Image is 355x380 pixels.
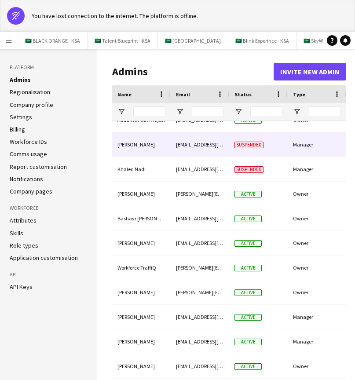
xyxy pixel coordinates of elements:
div: Manager [288,157,346,181]
h3: API [10,270,87,278]
button: 🇸🇦 Blink Experince - KSA [228,32,296,49]
button: Open Filter Menu [234,108,242,116]
div: Manager [288,305,346,329]
a: API Keys [10,283,33,291]
div: Bashayr [PERSON_NAME] [112,206,171,230]
div: [PERSON_NAME][EMAIL_ADDRESS][PERSON_NAME][DOMAIN_NAME] [171,182,229,206]
div: [PERSON_NAME][EMAIL_ADDRESS][PERSON_NAME][DOMAIN_NAME] [171,256,229,280]
div: Khaled Nadi [112,157,171,181]
h3: Workforce [10,204,87,212]
a: Attributes [10,216,37,224]
span: Suspended [234,166,264,173]
button: 🇸🇦 BLACK ORANGE - KSA [18,32,88,49]
span: Email [176,91,190,98]
div: Workforce TraffiQ [112,256,171,280]
h3: Platform [10,63,87,71]
a: Application customisation [10,254,78,262]
button: 🇸🇦 Talent Blueprint - KSA [88,32,158,49]
div: Owner [288,280,346,304]
span: Active [234,314,262,321]
button: Open Filter Menu [293,108,301,116]
div: [PERSON_NAME] [112,329,171,354]
div: [PERSON_NAME] [112,182,171,206]
button: 🇸🇦 [GEOGRAPHIC_DATA] [158,32,228,49]
a: Skills [10,229,23,237]
div: Owner [288,354,346,378]
div: [EMAIL_ADDRESS][DOMAIN_NAME] [171,231,229,255]
a: Company profile [10,101,53,109]
div: [PERSON_NAME] [112,305,171,329]
div: Owner [288,231,346,255]
a: Settings [10,113,32,121]
div: Manager [288,329,346,354]
input: Type Filter Input [309,106,341,117]
div: [PERSON_NAME] [112,132,171,157]
a: Admins [10,76,31,84]
a: Workforce IDs [10,138,47,146]
span: Suspended [234,142,264,148]
span: Type [293,91,305,98]
div: Manager [288,132,346,157]
span: Active [234,265,262,271]
div: [EMAIL_ADDRESS][DOMAIN_NAME] [171,157,229,181]
h1: Admins [112,65,274,78]
span: Name [117,91,132,98]
button: Open Filter Menu [117,108,125,116]
span: Active [234,339,262,345]
div: [EMAIL_ADDRESS][PERSON_NAME][DOMAIN_NAME] [171,329,229,354]
div: [EMAIL_ADDRESS][DOMAIN_NAME] [171,305,229,329]
span: Status [234,91,252,98]
div: Owner [288,182,346,206]
a: Role types [10,241,38,249]
a: Company pages [10,187,52,195]
div: [PERSON_NAME] [112,231,171,255]
span: Active [234,289,262,296]
div: Owner [288,206,346,230]
div: [PERSON_NAME] [112,354,171,378]
span: Active [234,191,262,197]
div: [EMAIL_ADDRESS][DOMAIN_NAME] [171,354,229,378]
input: Email Filter Input [192,106,224,117]
button: 🇸🇦 SkyWaves - KSA [296,32,353,49]
span: Active [234,240,262,247]
div: [PERSON_NAME][EMAIL_ADDRESS][DOMAIN_NAME] [171,280,229,304]
div: You have lost connection to the internet. The platform is offline. [32,12,198,20]
a: Notifications [10,175,43,183]
div: [EMAIL_ADDRESS][DOMAIN_NAME] [171,132,229,157]
input: Name Filter Input [133,106,165,117]
a: Billing [10,125,25,133]
a: Comms usage [10,150,47,158]
button: Open Filter Menu [176,108,184,116]
div: Owner [288,256,346,280]
span: Active [234,363,262,370]
div: [EMAIL_ADDRESS][PERSON_NAME][DOMAIN_NAME] [171,206,229,230]
a: Report customisation [10,163,67,171]
a: Regionalisation [10,88,50,96]
input: Status Filter Input [250,106,282,117]
div: [PERSON_NAME] [112,280,171,304]
button: Invite new admin [274,63,346,80]
span: Active [234,216,262,222]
